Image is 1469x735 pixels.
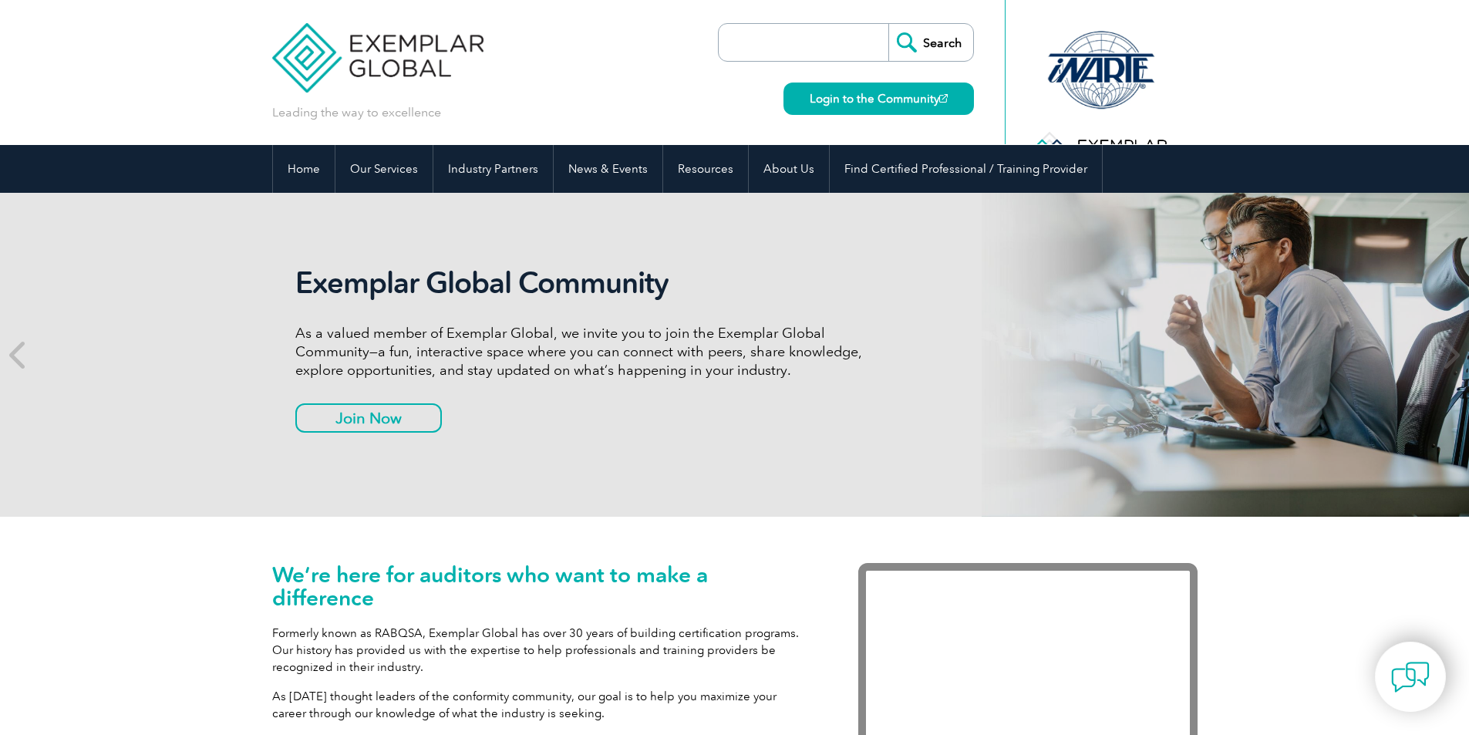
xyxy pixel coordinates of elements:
h1: We’re here for auditors who want to make a difference [272,563,812,609]
a: Home [273,145,335,193]
a: Join Now [295,403,442,433]
img: contact-chat.png [1391,658,1430,696]
p: As [DATE] thought leaders of the conformity community, our goal is to help you maximize your care... [272,688,812,722]
p: As a valued member of Exemplar Global, we invite you to join the Exemplar Global Community—a fun,... [295,324,874,379]
a: Industry Partners [433,145,553,193]
p: Leading the way to excellence [272,104,441,121]
h2: Exemplar Global Community [295,265,874,301]
img: open_square.png [939,94,948,103]
a: Resources [663,145,748,193]
a: About Us [749,145,829,193]
a: News & Events [554,145,662,193]
p: Formerly known as RABQSA, Exemplar Global has over 30 years of building certification programs. O... [272,625,812,676]
a: Our Services [335,145,433,193]
a: Login to the Community [783,83,974,115]
input: Search [888,24,973,61]
a: Find Certified Professional / Training Provider [830,145,1102,193]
